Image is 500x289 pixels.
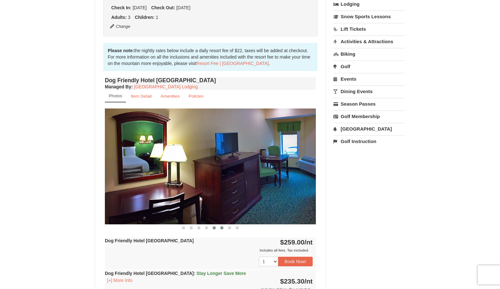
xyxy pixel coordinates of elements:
[109,93,122,98] small: Photos
[333,123,405,135] a: [GEOGRAPHIC_DATA]
[333,36,405,47] a: Activities & Attractions
[105,90,126,102] a: Photos
[197,271,246,276] span: Stay Longer Save More
[333,98,405,110] a: Season Passes
[133,5,147,10] span: [DATE]
[304,277,313,285] span: /nt
[184,90,208,102] a: Policies
[131,94,152,99] small: Item Detail
[333,135,405,147] a: Golf Instruction
[151,5,175,10] strong: Check Out:
[111,15,127,20] strong: Adults:
[127,90,156,102] a: Item Detail
[105,108,316,224] img: 18876286-39-50e6e3c6.jpg
[333,85,405,97] a: Dining Events
[105,277,135,284] button: [+] More Info
[280,238,313,246] strong: $259.00
[196,61,269,66] a: Resort Fee | [GEOGRAPHIC_DATA]
[105,247,313,253] div: Includes all fees. Tax excluded.
[134,84,198,89] a: [GEOGRAPHIC_DATA] Lodging
[333,60,405,72] a: Golf
[111,5,131,10] strong: Check In:
[333,11,405,22] a: Snow Sports Lessons
[333,23,405,35] a: Lift Tickets
[156,15,158,20] span: 1
[105,77,316,84] h4: Dog Friendly Hotel [GEOGRAPHIC_DATA]
[176,5,190,10] span: [DATE]
[105,238,194,243] strong: Dog Friendly Hotel [GEOGRAPHIC_DATA]
[280,277,304,285] span: $235.30
[135,15,154,20] strong: Children:
[105,84,131,89] span: Managed By
[333,73,405,85] a: Events
[333,48,405,60] a: Biking
[194,271,195,276] span: :
[105,271,246,276] strong: Dog Friendly Hotel [GEOGRAPHIC_DATA]
[110,23,131,30] button: Change
[156,90,184,102] a: Amenities
[333,110,405,122] a: Golf Membership
[304,238,313,246] span: /nt
[160,94,180,99] small: Amenities
[278,257,313,266] button: Book Now!
[103,43,317,71] div: the nightly rates below include a daily resort fee of $22, taxes will be added at checkout. For m...
[108,48,134,53] strong: Please note:
[105,84,133,89] strong: :
[128,15,130,20] span: 3
[189,94,204,99] small: Policies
